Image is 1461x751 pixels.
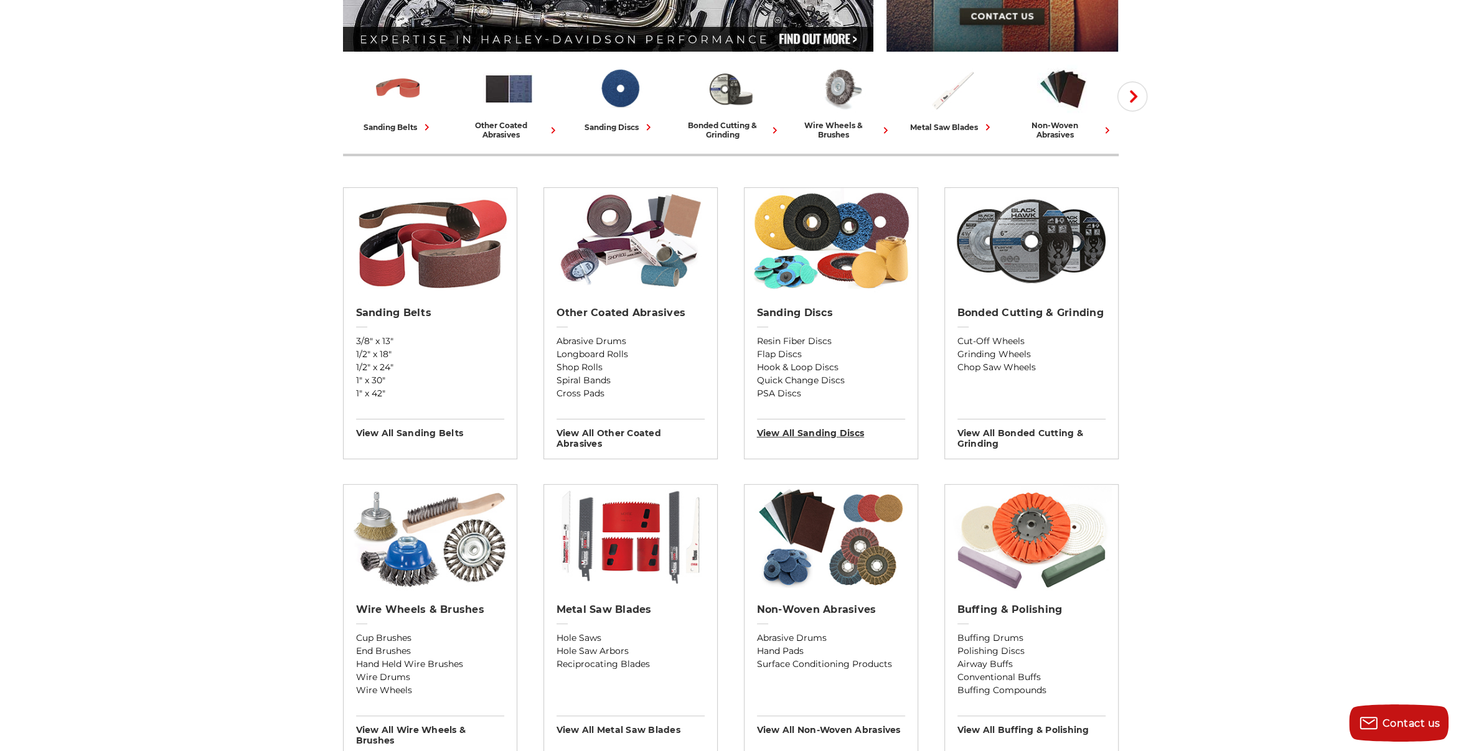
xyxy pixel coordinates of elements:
[957,419,1106,449] h3: View All bonded cutting & grinding
[356,419,504,439] h3: View All sanding belts
[557,361,705,374] a: Shop Rolls
[557,658,705,671] a: Reciprocating Blades
[364,121,433,134] div: sanding belts
[1013,121,1114,139] div: non-woven abrasives
[757,419,905,439] h3: View All sanding discs
[957,307,1106,319] h2: Bonded Cutting & Grinding
[910,121,994,134] div: metal saw blades
[356,716,504,746] h3: View All wire wheels & brushes
[356,604,504,616] h2: Wire Wheels & Brushes
[557,419,705,449] h3: View All other coated abrasives
[356,374,504,387] a: 1" x 30"
[1383,717,1440,729] span: Contact us
[757,632,905,645] a: Abrasive Drums
[757,348,905,361] a: Flap Discs
[570,63,670,134] a: sanding discs
[791,63,892,139] a: wire wheels & brushes
[757,645,905,658] a: Hand Pads
[1013,63,1114,139] a: non-woven abrasives
[757,387,905,400] a: PSA Discs
[550,485,711,590] img: Metal Saw Blades
[557,387,705,400] a: Cross Pads
[1037,63,1089,114] img: Non-woven Abrasives
[349,485,510,590] img: Wire Wheels & Brushes
[926,63,978,114] img: Metal Saw Blades
[550,188,711,294] img: Other Coated Abrasives
[459,63,560,139] a: other coated abrasives
[1117,82,1147,111] button: Next
[750,485,911,590] img: Non-woven Abrasives
[680,63,781,139] a: bonded cutting & grinding
[951,188,1112,294] img: Bonded Cutting & Grinding
[585,121,655,134] div: sanding discs
[348,63,449,134] a: sanding belts
[356,361,504,374] a: 1/2" x 24"
[557,716,705,735] h3: View All metal saw blades
[356,645,504,658] a: End Brushes
[951,485,1112,590] img: Buffing & Polishing
[957,348,1106,361] a: Grinding Wheels
[356,671,504,684] a: Wire Drums
[957,604,1106,616] h2: Buffing & Polishing
[557,632,705,645] a: Hole Saws
[815,63,867,114] img: Wire Wheels & Brushes
[557,348,705,361] a: Longboard Rolls
[356,387,504,400] a: 1" x 42"
[957,671,1106,684] a: Conventional Buffs
[372,63,424,114] img: Sanding Belts
[557,645,705,658] a: Hole Saw Arbors
[483,63,535,114] img: Other Coated Abrasives
[557,374,705,387] a: Spiral Bands
[757,361,905,374] a: Hook & Loop Discs
[957,658,1106,671] a: Airway Buffs
[957,361,1106,374] a: Chop Saw Wheels
[356,348,504,361] a: 1/2" x 18"
[356,658,504,671] a: Hand Held Wire Brushes
[757,716,905,735] h3: View All non-woven abrasives
[680,121,781,139] div: bonded cutting & grinding
[957,684,1106,697] a: Buffing Compounds
[757,374,905,387] a: Quick Change Discs
[356,307,504,319] h2: Sanding Belts
[557,307,705,319] h2: Other Coated Abrasives
[356,632,504,645] a: Cup Brushes
[349,188,510,294] img: Sanding Belts
[1349,704,1449,742] button: Contact us
[750,188,911,294] img: Sanding Discs
[757,658,905,671] a: Surface Conditioning Products
[757,604,905,616] h2: Non-woven Abrasives
[459,121,560,139] div: other coated abrasives
[594,63,646,114] img: Sanding Discs
[957,335,1106,348] a: Cut-Off Wheels
[902,63,1003,134] a: metal saw blades
[705,63,756,114] img: Bonded Cutting & Grinding
[557,604,705,616] h2: Metal Saw Blades
[957,645,1106,658] a: Polishing Discs
[757,307,905,319] h2: Sanding Discs
[791,121,892,139] div: wire wheels & brushes
[557,335,705,348] a: Abrasive Drums
[957,716,1106,735] h3: View All buffing & polishing
[757,335,905,348] a: Resin Fiber Discs
[356,335,504,348] a: 3/8" x 13"
[356,684,504,697] a: Wire Wheels
[957,632,1106,645] a: Buffing Drums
